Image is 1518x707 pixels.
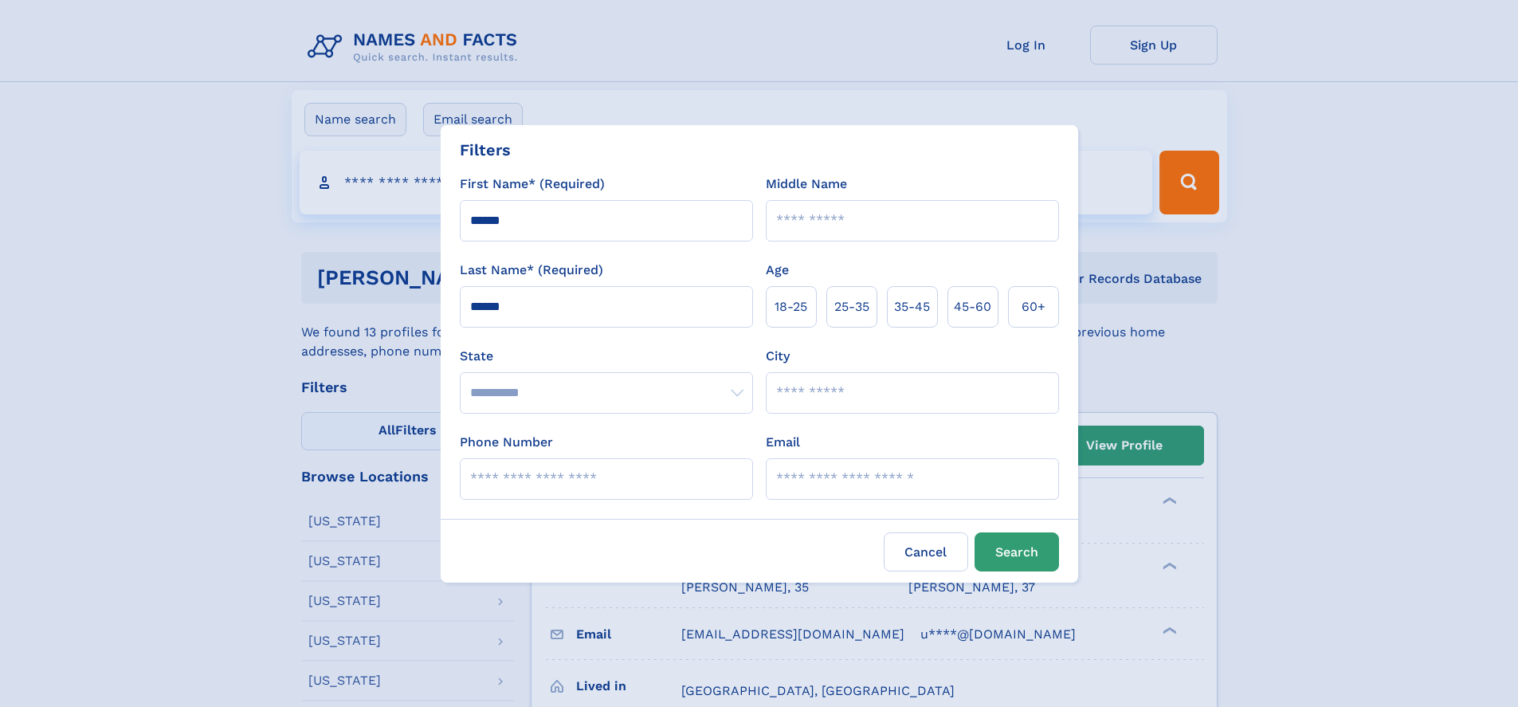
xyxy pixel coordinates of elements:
span: 60+ [1022,297,1045,316]
label: Middle Name [766,175,847,194]
span: 45‑60 [954,297,991,316]
label: City [766,347,790,366]
label: Last Name* (Required) [460,261,603,280]
label: Phone Number [460,433,553,452]
span: 25‑35 [834,297,869,316]
label: Age [766,261,789,280]
label: First Name* (Required) [460,175,605,194]
label: State [460,347,753,366]
label: Email [766,433,800,452]
label: Cancel [884,532,968,571]
span: 18‑25 [775,297,807,316]
span: 35‑45 [894,297,930,316]
button: Search [975,532,1059,571]
div: Filters [460,138,511,162]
